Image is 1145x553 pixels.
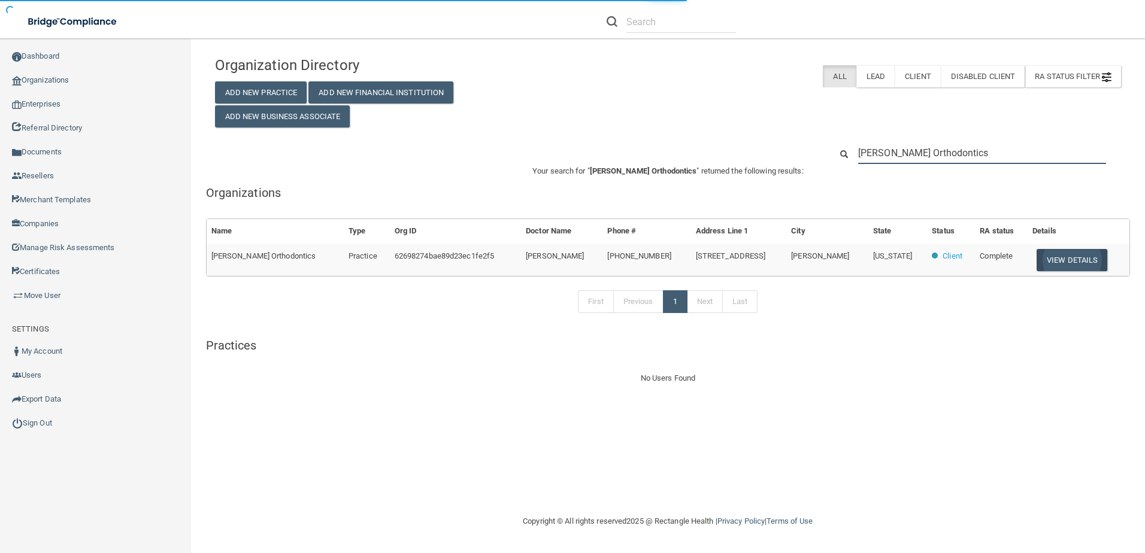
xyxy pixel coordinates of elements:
span: [PERSON_NAME] [791,251,849,260]
th: Address Line 1 [691,219,787,244]
button: Add New Financial Institution [308,81,453,104]
img: icon-users.e205127d.png [12,370,22,380]
th: Name [207,219,344,244]
label: SETTINGS [12,322,49,336]
span: 62698274bae89d23ec1fe2f5 [395,251,494,260]
span: [PERSON_NAME] Orthodontics [211,251,316,260]
span: Practice [349,251,377,260]
span: Complete [980,251,1013,260]
span: [STREET_ADDRESS] [696,251,766,260]
label: Client [895,65,941,87]
p: Your search for " " returned the following results: [206,164,1130,178]
span: [PERSON_NAME] [526,251,584,260]
th: Doctor Name [521,219,602,244]
img: organization-icon.f8decf85.png [12,76,22,86]
button: Add New Business Associate [215,105,350,127]
img: ic_reseller.de258add.png [12,171,22,181]
th: Type [344,219,390,244]
img: ic_dashboard_dark.d01f4a41.png [12,52,22,62]
h5: Practices [206,339,1130,352]
th: Details [1028,219,1129,244]
button: Add New Practice [215,81,307,104]
a: First [578,290,614,313]
img: bridge_compliance_login_screen.278c3ca4.svg [18,10,128,34]
th: Phone # [602,219,690,244]
th: City [786,219,868,244]
img: ic_user_dark.df1a06c3.png [12,347,22,356]
span: RA Status Filter [1035,72,1111,81]
a: Privacy Policy [717,516,765,525]
th: Status [927,219,975,244]
a: Next [687,290,723,313]
label: Disabled Client [941,65,1025,87]
div: Copyright © All rights reserved 2025 @ Rectangle Health | | [449,502,886,540]
img: briefcase.64adab9b.png [12,290,24,302]
span: [US_STATE] [873,251,913,260]
img: ic_power_dark.7ecde6b1.png [12,418,23,429]
a: 1 [663,290,687,313]
img: icon-filter@2x.21656d0b.png [1102,72,1111,82]
a: Terms of Use [767,516,813,525]
h5: Organizations [206,186,1130,199]
a: Previous [613,290,664,313]
h4: Organization Directory [215,57,505,73]
th: RA status [975,219,1028,244]
img: ic-search.3b580494.png [607,16,617,27]
input: Search [626,11,736,33]
label: Lead [856,65,895,87]
span: [PERSON_NAME] Orthodontics [590,166,697,175]
th: State [868,219,928,244]
a: Last [722,290,758,313]
label: All [823,65,856,87]
img: enterprise.0d942306.png [12,101,22,109]
button: View Details [1037,249,1107,271]
input: Search [858,142,1106,164]
img: icon-export.b9366987.png [12,394,22,404]
th: Org ID [390,219,521,244]
span: [PHONE_NUMBER] [607,251,671,260]
div: No Users Found [206,371,1130,385]
p: Client [943,249,962,263]
img: icon-documents.8dae5593.png [12,148,22,157]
